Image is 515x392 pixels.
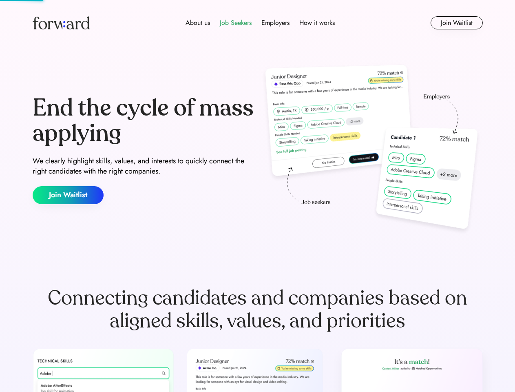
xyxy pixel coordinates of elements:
[33,156,254,176] div: We clearly highlight skills, values, and interests to quickly connect the right candidates with t...
[299,18,335,28] div: How it works
[261,18,290,28] div: Employers
[33,96,254,146] div: End the cycle of mass applying
[261,62,483,238] img: hero-image.png
[33,16,90,29] img: Forward logo
[186,18,210,28] div: About us
[33,186,104,204] button: Join Waitlist
[431,16,483,29] button: Join Waitlist
[33,287,483,332] div: Connecting candidates and companies based on aligned skills, values, and priorities
[220,18,252,28] div: Job Seekers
